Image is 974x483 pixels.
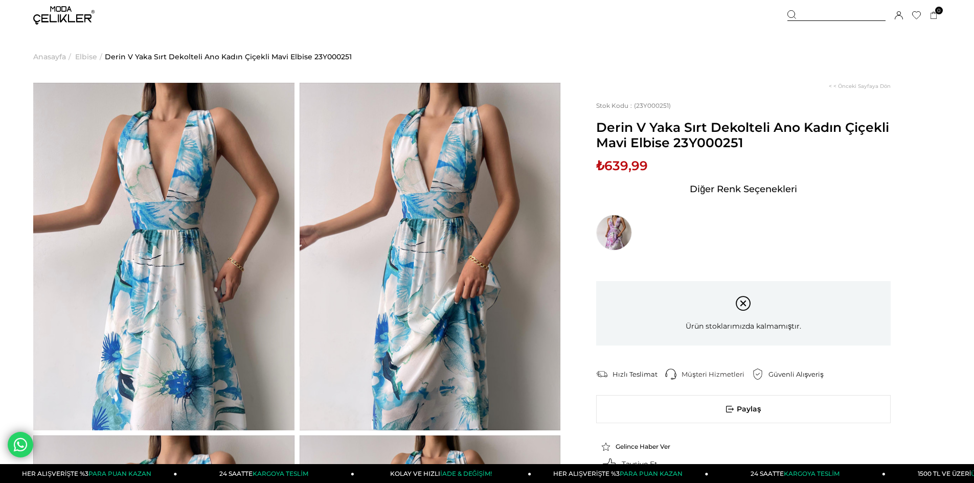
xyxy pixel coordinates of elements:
a: KOLAY VE HIZLIİADE & DEĞİŞİM! [354,464,531,483]
a: Gelince Haber Ver [601,442,689,451]
span: PARA PUAN KAZAN [620,470,683,477]
img: logo [33,6,95,25]
a: Elbise [75,31,97,83]
span: PARA PUAN KAZAN [88,470,151,477]
span: Paylaş [597,396,890,423]
span: KARGOYA TESLİM [253,470,308,477]
span: KARGOYA TESLİM [784,470,839,477]
li: > [75,31,105,83]
a: 0 [930,12,938,19]
img: shipping.png [596,369,607,380]
span: Diğer Renk Seçenekleri [690,181,797,197]
div: Müşteri Hizmetleri [682,370,752,379]
img: security.png [752,369,763,380]
span: Stok Kodu [596,102,634,109]
img: ANO ELBİSE 23Y000251 [33,83,295,430]
img: ANO ELBİSE 23Y000251 [300,83,561,430]
div: Ürün stoklarımızda kalmamıştır. [596,281,891,346]
a: HER ALIŞVERİŞTE %3PARA PUAN KAZAN [531,464,708,483]
a: Derin V Yaka Sırt Dekolteli Ano Kadın Çiçekli Mavi Elbise 23Y000251 [105,31,352,83]
a: < < Önceki Sayfaya Dön [829,83,891,89]
a: Anasayfa [33,31,66,83]
span: Tavsiye Et [622,459,658,469]
span: Gelince Haber Ver [616,443,670,450]
span: İADE & DEĞİŞİM! [440,470,491,477]
span: (23Y000251) [596,102,671,109]
img: call-center.png [665,369,676,380]
span: Derin V Yaka Sırt Dekolteli Ano Kadın Çiçekli Mavi Elbise 23Y000251 [596,120,891,150]
img: Derin V Yaka Sırt Dekolteli Ano Kadın Çiçekli Mor Elbise 23Y000251 [596,215,632,250]
span: ₺639,99 [596,158,648,173]
a: 24 SAATTEKARGOYA TESLİM [709,464,886,483]
a: 24 SAATTEKARGOYA TESLİM [177,464,354,483]
li: > [33,31,74,83]
span: 0 [935,7,943,14]
div: Hızlı Teslimat [613,370,665,379]
div: Güvenli Alışveriş [768,370,831,379]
